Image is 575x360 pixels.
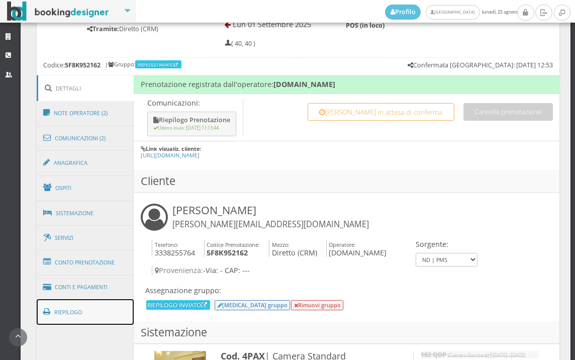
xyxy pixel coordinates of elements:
b: [DOMAIN_NAME] [273,79,335,89]
h4: 3338255764 [152,240,195,257]
a: Note Operatore (2) [37,100,134,126]
a: RIEPILOGO INVIATO [147,301,209,309]
button: Cancella prenotazione [463,103,553,121]
button: Rimuovi gruppo [291,300,343,310]
button: Riepilogo Prenotazione Ultimo invio: [DATE] 11:13:44 [147,112,236,136]
a: RIEPILOGO INVIATO [138,62,180,67]
a: Sistemazione [37,200,134,226]
span: lunedì, 25 agosto [385,5,517,20]
a: Conto Prenotazione [37,249,134,276]
h6: | Gruppo: [105,61,182,68]
h3: [PERSON_NAME] [172,204,369,230]
h5: Diretto (CRM) [87,25,190,33]
button: [MEDICAL_DATA] gruppo [215,300,290,310]
h5: | [421,351,539,358]
h4: Assegnazione gruppo: [145,286,344,295]
small: Telefono: [155,241,178,248]
small: Mezzo: [272,241,290,248]
h4: Sorgente: [416,240,477,248]
b: Tramite: [87,25,119,33]
a: [URL][DOMAIN_NAME] [141,151,200,159]
b: Link visualiz. cliente: [146,145,201,152]
h4: - [152,266,413,275]
a: [GEOGRAPHIC_DATA] [426,5,480,20]
a: Ospiti [37,175,134,201]
a: Conti e Pagamenti [37,275,134,300]
h5: Codice: [43,61,101,69]
small: [DATE] - [DATE] [493,352,525,358]
span: - CAP: --- [220,265,250,275]
h3: Cliente [134,170,559,193]
small: [PERSON_NAME][EMAIL_ADDRESS][DOMAIN_NAME] [172,219,369,230]
span: Via: [206,265,218,275]
h3: Sistemazione [134,321,559,344]
a: Servizi [37,225,134,251]
h4: Diretto (CRM) [269,240,317,257]
a: Profilo [385,5,421,20]
h4: Prenotazione registrata dall'operatore: [134,75,559,94]
p: Comunicazioni: [147,99,238,107]
small: (Camera Standard) [448,352,489,358]
b: 102 QDP [421,350,446,359]
a: Dettagli [37,75,134,101]
span: Lun 01 Settembre 2025 [233,20,311,29]
small: Ultimo invio: [DATE] 11:13:44 [153,125,219,131]
b: 5F8K952162 [207,248,248,257]
small: Operatore: [329,241,356,248]
span: Provenienza: [155,265,203,275]
h5: ( 40, 40 ) [225,40,255,47]
small: Codice Prenotazione: [207,241,260,248]
img: BookingDesigner.com [7,2,109,21]
b: 5F8K952162 [65,61,101,69]
b: POS (in loco) [346,21,385,30]
h4: [DOMAIN_NAME] [326,240,387,257]
button: [PERSON_NAME] in attesa di conferma [308,103,454,121]
a: Riepilogo [37,299,134,325]
a: Anagrafica [37,150,134,176]
a: Comunicazioni (2) [37,125,134,151]
h5: Confermata [GEOGRAPHIC_DATA]: [DATE] 12:53 [408,61,553,69]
